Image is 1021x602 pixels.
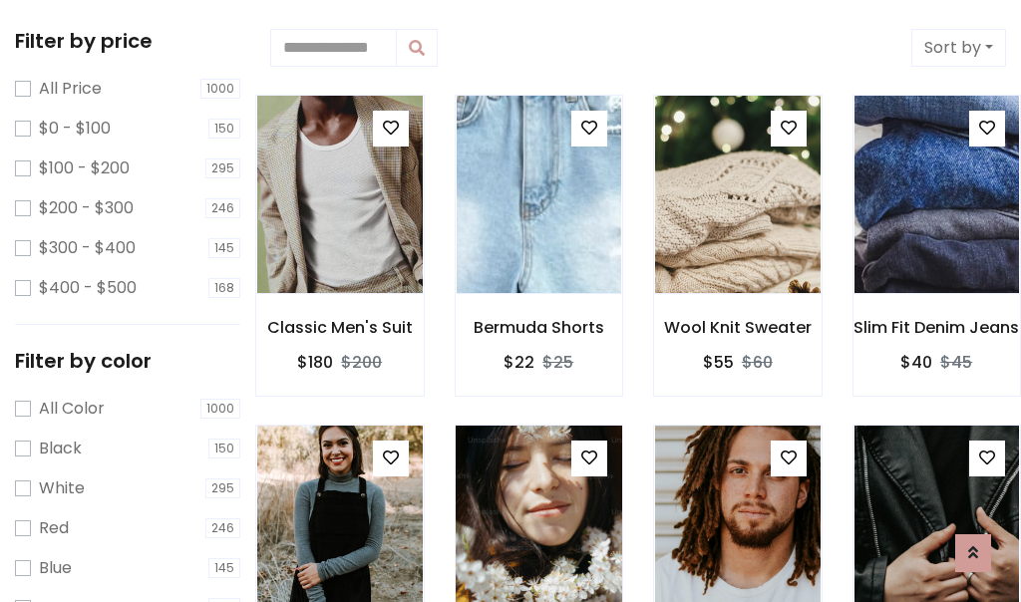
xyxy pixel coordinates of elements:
label: All Price [39,77,102,101]
h6: $55 [703,353,734,372]
h5: Filter by price [15,29,240,53]
span: 168 [208,278,240,298]
h6: Wool Knit Sweater [654,318,822,337]
span: 145 [208,238,240,258]
label: $400 - $500 [39,276,137,300]
label: Red [39,516,69,540]
del: $200 [341,351,382,374]
label: $300 - $400 [39,236,136,260]
span: 150 [208,439,240,458]
label: Blue [39,556,72,580]
span: 246 [205,518,240,538]
label: Black [39,437,82,460]
h5: Filter by color [15,349,240,373]
del: $25 [542,351,573,374]
h6: Classic Men's Suit [256,318,424,337]
label: White [39,476,85,500]
del: $45 [940,351,972,374]
label: All Color [39,397,105,421]
label: $100 - $200 [39,156,130,180]
span: 295 [205,478,240,498]
span: 1000 [200,79,240,99]
label: $200 - $300 [39,196,134,220]
span: 150 [208,119,240,139]
h6: Slim Fit Denim Jeans [853,318,1021,337]
span: 295 [205,158,240,178]
h6: $40 [900,353,932,372]
h6: $180 [297,353,333,372]
span: 246 [205,198,240,218]
del: $60 [742,351,773,374]
h6: Bermuda Shorts [456,318,623,337]
button: Sort by [911,29,1006,67]
span: 1000 [200,399,240,419]
span: 145 [208,558,240,578]
h6: $22 [504,353,534,372]
label: $0 - $100 [39,117,111,141]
